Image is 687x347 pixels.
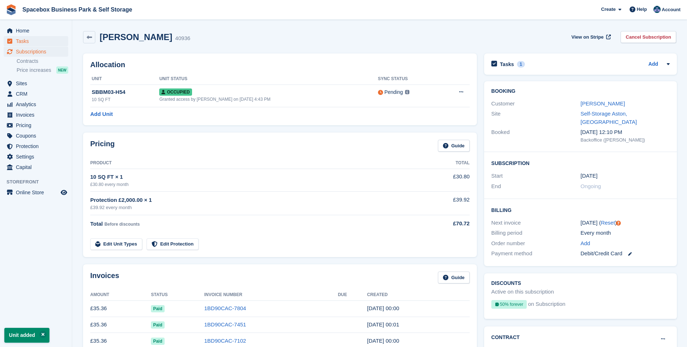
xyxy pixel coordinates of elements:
a: Self-Storage Aston, [GEOGRAPHIC_DATA] [581,110,637,125]
span: Sites [16,78,59,88]
a: menu [4,78,68,88]
div: Active on this subscription [491,288,554,296]
a: menu [4,36,68,46]
a: Spacebox Business Park & Self Storage [19,4,135,16]
span: View on Stripe [571,34,604,41]
th: Invoice Number [204,289,338,301]
span: Online Store [16,187,59,198]
a: Price increases NEW [17,66,68,74]
span: Protection [16,141,59,151]
span: Price increases [17,67,51,74]
div: £30.80 every month [90,181,419,188]
th: Total [419,157,469,169]
th: Product [90,157,419,169]
h2: Pricing [90,140,115,152]
a: menu [4,99,68,109]
a: menu [4,187,68,198]
a: menu [4,141,68,151]
div: Backoffice ([PERSON_NAME]) [581,136,670,144]
a: menu [4,110,68,120]
div: [DATE] ( ) [581,219,670,227]
span: Help [637,6,647,13]
a: Add Unit [90,110,113,118]
h2: Discounts [491,281,670,286]
div: SBBM03-H54 [92,88,159,96]
div: 50% forever [491,300,527,309]
time: 2024-05-20 23:00:00 UTC [581,172,597,180]
th: Unit [90,73,159,85]
a: menu [4,26,68,36]
td: £39.92 [419,192,469,215]
h2: Contract [491,334,520,341]
a: Guide [438,272,470,283]
h2: [PERSON_NAME] [100,32,172,42]
a: Add [581,239,590,248]
div: Payment method [491,250,581,258]
div: Start [491,172,581,180]
time: 2025-07-20 23:00:22 UTC [367,338,399,344]
a: Add [648,60,658,69]
span: Home [16,26,59,36]
div: 40936 [175,34,190,43]
div: Every month [581,229,670,237]
div: Debit/Credit Card [581,250,670,258]
div: Protection £2,000.00 × 1 [90,196,419,204]
a: menu [4,120,68,130]
a: Reset [601,220,615,226]
div: Pending [384,88,403,96]
span: Account [662,6,681,13]
span: Paid [151,321,164,329]
div: Granted access by [PERSON_NAME] on [DATE] 4:43 PM [159,96,378,103]
th: Created [367,289,470,301]
a: 1BD90CAC-7102 [204,338,246,344]
th: Unit Status [159,73,378,85]
time: 2025-09-20 23:00:16 UTC [367,305,399,311]
td: £35.36 [90,317,151,333]
span: Total [90,221,103,227]
div: [DATE] 12:10 PM [581,128,670,136]
div: Billing period [491,229,581,237]
span: on Subscription [528,300,565,312]
a: menu [4,131,68,141]
h2: Subscription [491,159,670,166]
div: £70.72 [419,220,469,228]
span: Storefront [6,178,72,186]
span: Tasks [16,36,59,46]
div: Next invoice [491,219,581,227]
a: 1BD90CAC-7804 [204,305,246,311]
span: CRM [16,89,59,99]
div: 10 SQ FT × 1 [90,173,419,181]
span: Settings [16,152,59,162]
a: Edit Protection [147,238,199,250]
span: Pricing [16,120,59,130]
img: icon-info-grey-7440780725fd019a000dd9b08b2336e03edf1995a4989e88bcd33f0948082b44.svg [405,90,409,94]
a: 1BD90CAC-7451 [204,321,246,328]
div: Tooltip anchor [615,220,622,226]
th: Status [151,289,204,301]
time: 2025-08-20 23:01:00 UTC [367,321,399,328]
span: Invoices [16,110,59,120]
span: Paid [151,305,164,312]
div: Customer [491,100,581,108]
div: 10 SQ FT [92,96,159,103]
div: Order number [491,239,581,248]
h2: Booking [491,88,670,94]
span: Paid [151,338,164,345]
h2: Tasks [500,61,514,68]
a: [PERSON_NAME] [581,100,625,107]
a: Edit Unit Types [90,238,142,250]
p: Unit added [4,328,49,343]
div: NEW [56,66,68,74]
h2: Billing [491,206,670,213]
span: Before discounts [104,222,140,227]
h2: Allocation [90,61,470,69]
th: Sync Status [378,73,440,85]
span: Occupied [159,88,192,96]
a: menu [4,152,68,162]
a: Preview store [60,188,68,197]
div: 1 [517,61,525,68]
a: View on Stripe [569,31,612,43]
span: Analytics [16,99,59,109]
a: menu [4,47,68,57]
a: menu [4,162,68,172]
